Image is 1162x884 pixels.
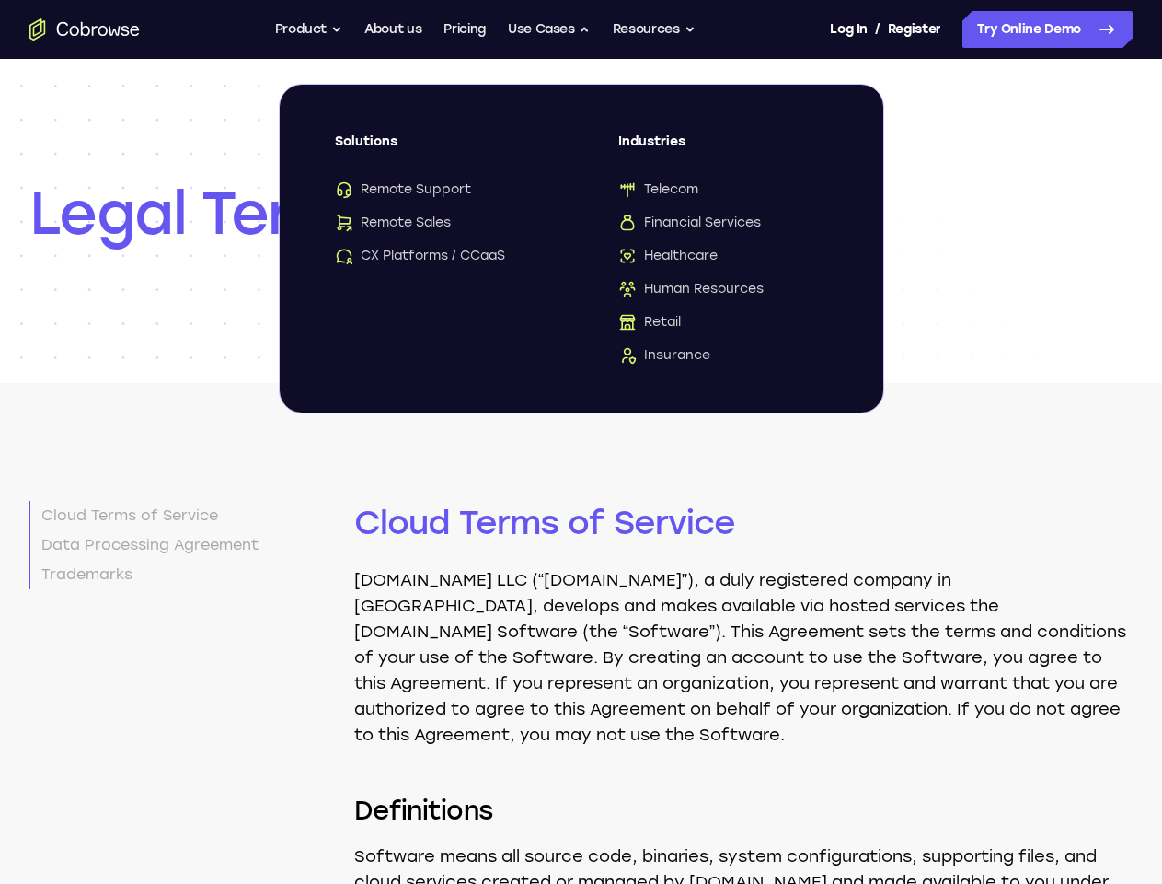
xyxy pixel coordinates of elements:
h3: Definitions [354,792,1133,829]
a: Pricing [443,11,486,48]
a: Remote SupportRemote Support [335,180,545,199]
img: Insurance [618,346,637,365]
img: CX Platforms / CCaaS [335,247,353,265]
button: Resources [613,11,696,48]
a: Go to the home page [29,18,140,41]
span: Retail [618,313,681,331]
a: HealthcareHealthcare [618,247,828,265]
a: InsuranceInsurance [618,346,828,365]
a: RetailRetail [618,313,828,331]
a: Register [888,11,941,48]
button: Product [275,11,343,48]
a: TelecomTelecom [618,180,828,199]
a: Cloud Terms of Service [29,501,332,530]
a: Trademarks [29,560,332,589]
span: Insurance [618,346,710,365]
span: Industries [618,133,828,166]
a: Data Processing Agreement [29,530,332,560]
img: Healthcare [618,247,637,265]
h2: Cloud Terms of Service [354,324,1133,545]
span: / [875,18,880,41]
img: Remote Support [335,180,353,199]
img: Human Resources [618,280,637,298]
a: About us [364,11,421,48]
a: Remote SalesRemote Sales [335,214,545,232]
button: Use Cases [508,11,591,48]
img: Financial Services [618,214,637,232]
span: Solutions [335,133,545,166]
img: Remote Sales [335,214,353,232]
span: Financial Services [618,214,761,232]
span: Human Resources [618,280,764,298]
a: Log In [830,11,867,48]
p: [DOMAIN_NAME] LLC (“[DOMAIN_NAME]”), a duly registered company in [GEOGRAPHIC_DATA], develops and... [354,567,1133,748]
h1: Legal Terms [29,177,1133,250]
span: Healthcare [618,247,718,265]
a: Financial ServicesFinancial Services [618,214,828,232]
img: Telecom [618,180,637,199]
a: CX Platforms / CCaaSCX Platforms / CCaaS [335,247,545,265]
span: CX Platforms / CCaaS [335,247,505,265]
a: Try Online Demo [962,11,1133,48]
span: Remote Support [335,180,471,199]
img: Retail [618,313,637,331]
span: Telecom [618,180,698,199]
a: Human ResourcesHuman Resources [618,280,828,298]
span: Remote Sales [335,214,451,232]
